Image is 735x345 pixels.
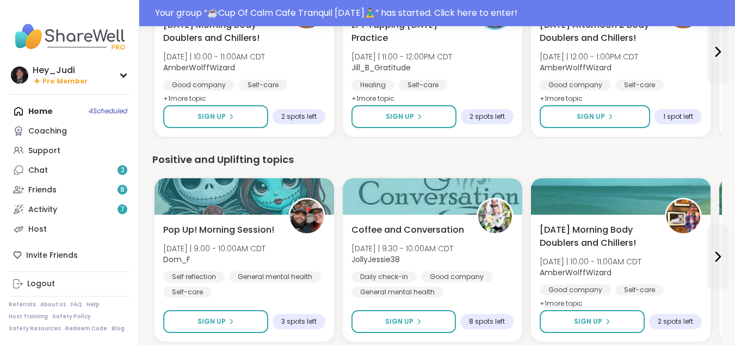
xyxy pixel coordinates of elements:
[574,317,602,326] span: Sign Up
[663,112,693,121] span: 1 spot left
[290,199,324,233] img: Dom_F
[351,223,464,237] span: Coffee and Conversation
[615,80,664,90] div: Self-care
[163,62,235,73] b: AmberWolffWizard
[28,204,57,215] div: Activity
[540,19,653,45] span: [DATE] Afternoon 2 Body Doublers and Chillers!
[351,287,443,298] div: General mental health
[28,165,48,176] div: Chat
[469,317,505,326] span: 8 spots left
[281,317,317,326] span: 3 spots left
[351,105,456,128] button: Sign Up
[239,80,287,90] div: Self-care
[540,51,638,62] span: [DATE] | 12:00 - 1:00PM CDT
[87,301,100,308] a: Help
[281,112,317,121] span: 2 spots left
[470,112,505,121] span: 2 spots left
[163,254,190,265] b: Dom_F
[9,313,48,320] a: Host Training
[386,112,414,122] span: Sign Up
[163,105,268,128] button: Sign Up
[121,166,125,175] span: 2
[9,301,36,308] a: Referrals
[421,271,492,282] div: Good company
[163,243,265,254] span: [DATE] | 9:00 - 10:00AM CDT
[658,317,693,326] span: 2 spots left
[351,310,456,333] button: Sign Up
[33,64,88,76] div: Hey_Judi
[163,80,234,90] div: Good company
[9,180,130,199] a: Friends8
[9,17,130,56] img: ShareWell Nav Logo
[9,219,130,239] a: Host
[399,80,447,90] div: Self-care
[163,287,212,298] div: Self-care
[577,112,605,122] span: Sign Up
[351,271,417,282] div: Daily check-in
[42,77,88,86] span: Pro Member
[540,80,611,90] div: Good company
[197,112,226,122] span: Sign Up
[540,310,645,333] button: Sign Up
[9,274,130,294] a: Logout
[229,271,321,282] div: General mental health
[666,199,700,233] img: AmberWolffWizard
[65,325,107,332] a: Redeem Code
[71,301,82,308] a: FAQ
[197,317,226,326] span: Sign Up
[163,19,276,45] span: [DATE] Morning Body Doublers and Chillers!
[540,285,611,295] div: Good company
[540,256,641,267] span: [DATE] | 10:00 - 11:00AM CDT
[351,254,400,265] b: JollyJessie38
[112,325,125,332] a: Blog
[163,51,265,62] span: [DATE] | 10:00 - 11:00AM CDT
[478,199,512,233] img: JollyJessie38
[540,62,612,73] b: AmberWolffWizard
[9,121,130,141] a: Coaching
[615,285,664,295] div: Self-care
[152,152,722,167] div: Positive and Uplifting topics
[11,66,28,84] img: Hey_Judi
[28,224,47,235] div: Host
[155,7,728,20] div: Your group “ ☕️Cup Of Calm Cafe Tranquil [DATE]🧘‍♂️ ” has started. Click here to enter!
[385,317,413,326] span: Sign Up
[9,160,130,180] a: Chat2
[27,279,55,289] div: Logout
[40,301,66,308] a: About Us
[9,141,130,160] a: Support
[351,243,453,254] span: [DATE] | 9:30 - 10:00AM CDT
[351,62,411,73] b: Jill_B_Gratitude
[540,105,650,128] button: Sign Up
[351,80,394,90] div: Healing
[351,51,452,62] span: [DATE] | 11:00 - 12:00PM CDT
[52,313,91,320] a: Safety Policy
[121,205,125,214] span: 7
[163,271,225,282] div: Self reflection
[9,199,130,219] a: Activity7
[9,325,61,332] a: Safety Resources
[163,310,268,333] button: Sign Up
[28,146,60,156] div: Support
[540,223,653,250] span: [DATE] Morning Body Doublers and Chillers!
[9,245,130,265] div: Invite Friends
[163,223,274,237] span: Pop Up! Morning Session!
[28,185,57,196] div: Friends
[351,19,465,45] span: EFT Tapping [DATE] Practice
[120,185,125,195] span: 8
[28,126,67,137] div: Coaching
[540,267,612,278] b: AmberWolffWizard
